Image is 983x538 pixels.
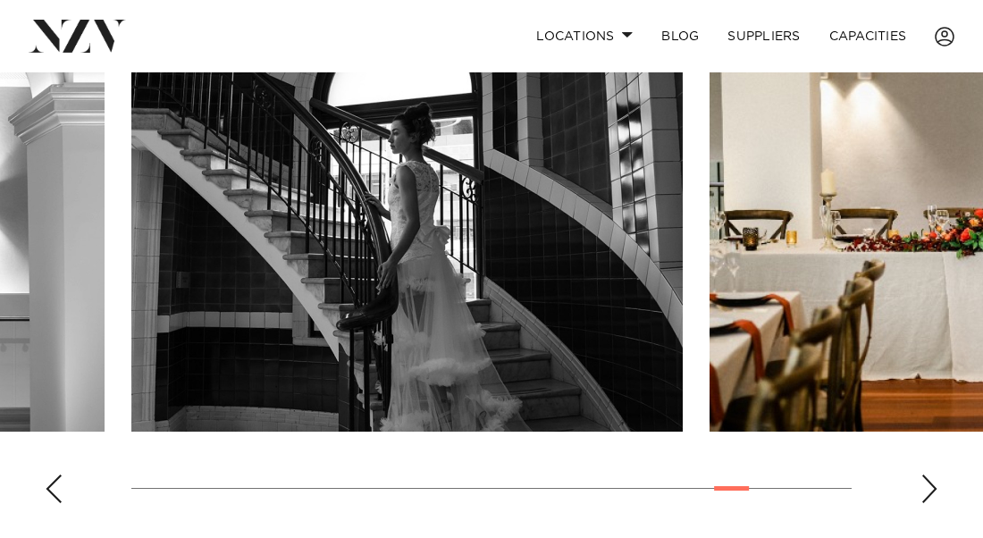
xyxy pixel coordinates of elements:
[647,17,713,55] a: BLOG
[29,20,126,52] img: nzv-logo.png
[522,17,647,55] a: Locations
[131,27,683,432] swiper-slide: 22 / 26
[713,17,814,55] a: SUPPLIERS
[815,17,921,55] a: Capacities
